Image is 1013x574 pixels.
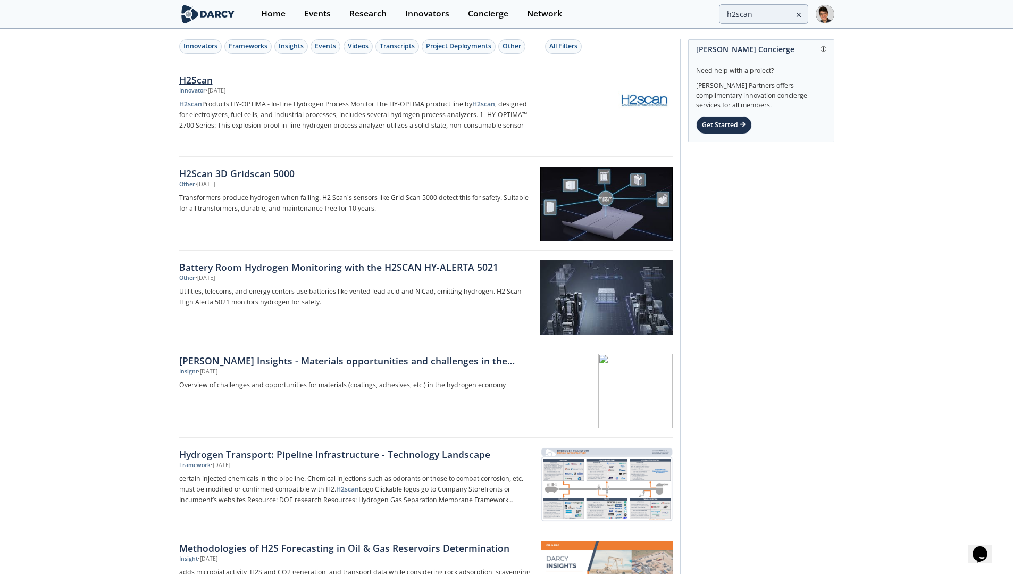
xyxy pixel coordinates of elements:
[545,39,582,54] button: All Filters
[198,368,217,376] div: • [DATE]
[206,87,225,95] div: • [DATE]
[503,41,521,51] div: Other
[696,76,826,111] div: [PERSON_NAME] Partners offers complimentary innovation concierge services for all members.
[179,99,202,109] strong: H2scan
[344,39,373,54] button: Videos
[274,39,308,54] button: Insights
[229,41,267,51] div: Frameworks
[527,10,562,18] div: Network
[179,541,531,555] div: Methodologies of H2S Forecasting in Oil & Gas Reservoirs Determination
[336,485,359,494] strong: H2scan
[821,46,826,52] img: information.svg
[348,41,369,51] div: Videos
[179,555,198,563] div: Insight
[179,461,211,470] div: Framework
[261,10,286,18] div: Home
[224,39,272,54] button: Frameworks
[179,63,673,157] a: H2Scan Innovator •[DATE] H2scanProducts HY-OPTIMA - In-Line Hydrogen Process Monitor The HY-OPTIM...
[349,10,387,18] div: Research
[422,39,496,54] button: Project Deployments
[179,251,673,344] a: Battery Room Hydrogen Monitoring with the H2SCAN HY-ALERTA 5021 Other •[DATE] Utilities, telecoms...
[380,41,415,51] div: Transcripts
[618,74,671,127] img: H2Scan
[195,274,215,282] div: • [DATE]
[304,10,331,18] div: Events
[179,157,673,251] a: H2Scan 3D Gridscan 5000 Other •[DATE] Transformers produce hydrogen when failing. H2 Scan's senso...
[472,99,495,109] strong: H2scan
[696,116,752,134] div: Get Started
[179,5,237,23] img: logo-wide.svg
[198,555,217,563] div: • [DATE]
[179,39,222,54] button: Innovators
[179,380,531,390] p: Overview of challenges and opportunities for materials (coatings, adhesives, etc.) in the hydroge...
[179,447,531,461] div: Hydrogen Transport: Pipeline Infrastructure - Technology Landscape
[315,41,336,51] div: Events
[179,286,531,307] p: Utilities, telecoms, and energy centers use batteries like vented lead acid and NiCad, emitting h...
[311,39,340,54] button: Events
[179,260,531,274] div: Battery Room Hydrogen Monitoring with the H2SCAN HY-ALERTA 5021
[179,87,206,95] div: Innovator
[719,4,808,24] input: Advanced Search
[375,39,419,54] button: Transcripts
[179,368,198,376] div: Insight
[696,59,826,76] div: Need help with a project?
[498,39,525,54] button: Other
[183,41,217,51] div: Innovators
[426,41,491,51] div: Project Deployments
[179,354,531,368] div: [PERSON_NAME] Insights - Materials opportunities and challenges in the hydrogen economy
[279,41,304,51] div: Insights
[468,10,508,18] div: Concierge
[968,531,1002,563] iframe: chat widget
[816,5,834,23] img: Profile
[179,473,531,505] p: certain injected chemicals in the pipeline. Chemical injections such as odorants or those to comb...
[179,438,673,531] a: Hydrogen Transport: Pipeline Infrastructure - Technology Landscape Framework •[DATE] certain inje...
[179,167,531,180] div: H2Scan 3D Gridscan 5000
[405,10,449,18] div: Innovators
[179,73,531,87] div: H2Scan
[696,40,826,59] div: [PERSON_NAME] Concierge
[179,193,531,214] p: Transformers produce hydrogen when failing. H2 Scan's sensors like Grid Scan 5000 detect this for...
[179,344,673,438] a: [PERSON_NAME] Insights - Materials opportunities and challenges in the hydrogen economy Insight •...
[179,99,531,131] p: Products HY-OPTIMA - In-Line Hydrogen Process Monitor The HY-OPTIMA product line by , designed fo...
[179,274,195,282] div: Other
[211,461,230,470] div: • [DATE]
[179,180,195,189] div: Other
[549,41,577,51] div: All Filters
[195,180,215,189] div: • [DATE]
